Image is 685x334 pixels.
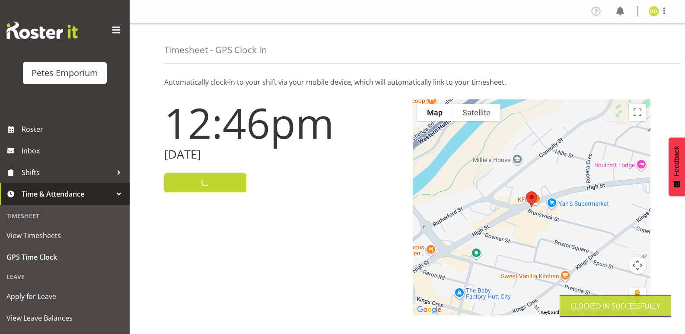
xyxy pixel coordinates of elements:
h1: 12:46pm [164,99,402,146]
button: Drag Pegman onto the map to open Street View [629,288,646,305]
h4: Timesheet - GPS Clock In [164,45,267,55]
span: Roster [22,123,125,136]
div: Leave [2,268,127,286]
a: Open this area in Google Maps (opens a new window) [415,304,443,315]
span: View Timesheets [6,229,123,242]
button: Show street map [417,104,452,121]
span: Time & Attendance [22,188,112,200]
div: Clocked in Successfully [570,301,660,311]
div: Petes Emporium [32,67,98,80]
button: Feedback - Show survey [669,137,685,196]
img: Rosterit website logo [6,22,78,39]
span: GPS Time Clock [6,251,123,264]
h2: [DATE] [164,148,402,161]
img: danielle-donselaar8920.jpg [649,6,659,16]
span: Inbox [22,144,125,157]
span: Apply for Leave [6,290,123,303]
div: Timesheet [2,207,127,225]
a: GPS Time Clock [2,246,127,268]
button: Keyboard shortcuts [541,309,578,315]
a: Apply for Leave [2,286,127,307]
span: Feedback [673,146,681,176]
img: Google [415,304,443,315]
span: View Leave Balances [6,312,123,324]
button: Show satellite imagery [452,104,500,121]
button: Map camera controls [629,257,646,274]
a: View Timesheets [2,225,127,246]
a: View Leave Balances [2,307,127,329]
p: Automatically clock-in to your shift via your mobile device, which will automatically link to you... [164,77,650,87]
button: Toggle fullscreen view [629,104,646,121]
span: Shifts [22,166,112,179]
